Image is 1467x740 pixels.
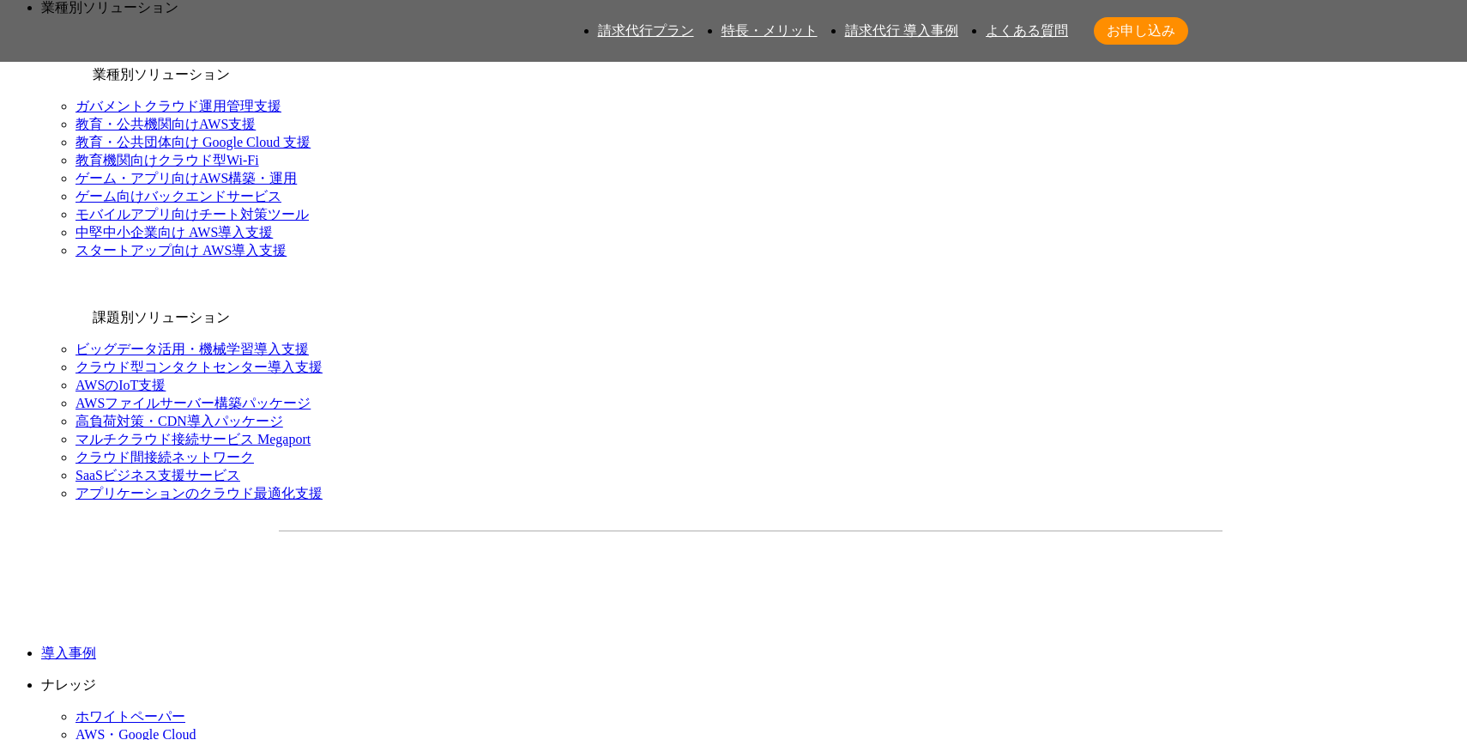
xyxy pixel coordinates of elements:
a: クラウド間接続ネットワーク [75,450,254,464]
a: 中堅中小企業向け AWS導入支援 [75,225,273,240]
a: AWSのIoT支援 [75,378,166,392]
a: 教育機関向けクラウド型Wi-Fi [75,153,259,167]
a: 教育・公共団体向け Google Cloud 支援 [75,135,311,149]
a: 請求代行プラン [598,23,694,38]
a: 高負荷対策・CDN導入パッケージ [75,414,283,428]
span: 業種別ソリューション [93,67,230,82]
a: ゲーム向けバックエンドサービス [75,189,281,203]
a: スタートアップ向け AWS導入支援 [75,243,287,258]
a: 特長・メリット [721,23,818,38]
a: モバイルアプリ向けチート対策ツール [75,207,309,221]
a: まずは相談する [759,559,1035,602]
a: ゲーム・アプリ向けAWS構築・運用 [75,171,297,185]
img: 業種別ソリューション [41,31,89,79]
a: 資料を請求する [466,559,742,602]
a: クラウド型コンタクトセンター導入支援 [75,360,323,374]
a: SaaSビジネス支援サービス [75,468,240,482]
a: アプリケーションのクラウド最適化支援 [75,486,323,500]
a: 請求代行 導入事例 [845,23,958,38]
p: ナレッジ [41,676,1460,695]
a: 導入事例 [41,646,96,660]
img: 課題別ソリューション [41,274,89,322]
img: 矢印 [1007,577,1021,584]
a: お申し込み [1094,17,1188,45]
a: ビッグデータ活用・機械学習導入支援 [75,342,309,356]
a: ホワイトペーパー [75,709,185,724]
span: 課題別ソリューション [93,310,230,325]
a: マルチクラウド接続サービス Megaport [75,432,311,446]
a: 教育・公共機関向けAWS支援 [75,117,256,131]
a: AWSファイルサーバー構築パッケージ [75,396,311,410]
img: 矢印 [714,577,727,584]
span: お申し込み [1094,22,1188,40]
a: よくある質問 [986,23,1068,38]
a: ガバメントクラウド運用管理支援 [75,99,281,113]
